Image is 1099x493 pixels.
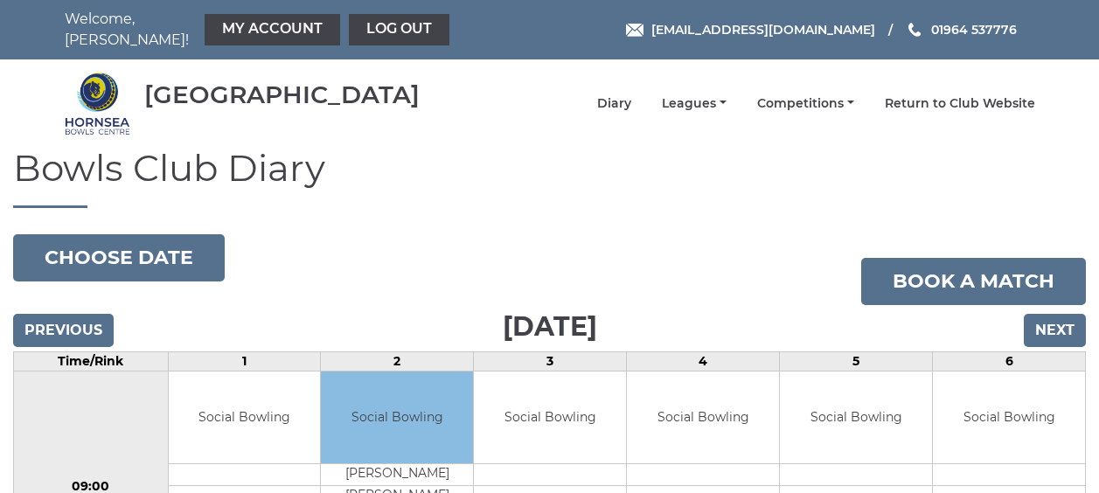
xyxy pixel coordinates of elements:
[1024,314,1086,347] input: Next
[780,352,933,371] td: 5
[321,463,473,485] td: [PERSON_NAME]
[627,371,779,463] td: Social Bowling
[933,371,1085,463] td: Social Bowling
[908,23,921,37] img: Phone us
[906,20,1017,39] a: Phone us 01964 537776
[931,22,1017,38] span: 01964 537776
[144,81,420,108] div: [GEOGRAPHIC_DATA]
[933,352,1086,371] td: 6
[13,148,1086,208] h1: Bowls Club Diary
[169,371,321,463] td: Social Bowling
[626,20,875,39] a: Email [EMAIL_ADDRESS][DOMAIN_NAME]
[168,352,321,371] td: 1
[65,9,454,51] nav: Welcome, [PERSON_NAME]!
[321,371,473,463] td: Social Bowling
[13,314,114,347] input: Previous
[780,371,932,463] td: Social Bowling
[205,14,340,45] a: My Account
[885,95,1035,112] a: Return to Club Website
[14,352,169,371] td: Time/Rink
[13,234,225,281] button: Choose date
[757,95,854,112] a: Competitions
[627,352,780,371] td: 4
[626,24,643,37] img: Email
[662,95,727,112] a: Leagues
[65,71,130,136] img: Hornsea Bowls Centre
[474,352,627,371] td: 3
[597,95,631,112] a: Diary
[861,258,1086,305] a: Book a match
[651,22,875,38] span: [EMAIL_ADDRESS][DOMAIN_NAME]
[474,371,626,463] td: Social Bowling
[321,352,474,371] td: 2
[349,14,449,45] a: Log out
